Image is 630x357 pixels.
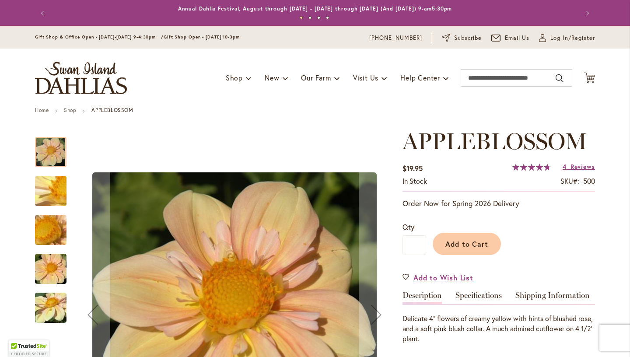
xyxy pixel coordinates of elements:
a: Specifications [455,291,502,304]
button: Add to Cart [433,233,501,255]
a: Add to Wish List [402,273,473,283]
strong: SKU [560,176,579,185]
a: [PHONE_NUMBER] [369,34,422,42]
img: APPLEBLOSSOM [19,284,82,332]
iframe: Launch Accessibility Center [7,326,31,350]
div: APPLEBLOSSOM [35,245,75,284]
button: 1 of 4 [300,16,303,19]
span: Shop [226,73,243,82]
span: New [265,73,279,82]
div: APPLEBLOSSOM [35,128,75,167]
strong: APPLEBLOSSOM [91,107,133,113]
div: APPLEBLOSSOM [35,167,75,206]
p: Delicate 4" flowers of creamy yellow with hints of blushed rose, and a soft pink blush collar. A ... [402,314,595,344]
img: APPLEBLOSSOM [19,206,82,254]
span: $19.95 [402,164,423,173]
span: Subscribe [454,34,482,42]
div: Availability [402,176,427,186]
span: Our Farm [301,73,331,82]
a: Subscribe [442,34,482,42]
div: APPLEBLOSSOM [35,284,66,323]
span: Help Center [400,73,440,82]
div: 95% [512,164,551,171]
a: 4 Reviews [563,162,595,171]
a: Home [35,107,49,113]
a: Shop [64,107,76,113]
a: Shipping Information [515,291,590,304]
button: 2 of 4 [308,16,311,19]
div: Detailed Product Info [402,291,595,344]
span: Gift Shop & Office Open - [DATE]-[DATE] 9-4:30pm / [35,34,164,40]
p: Order Now for Spring 2026 Delivery [402,198,595,209]
button: 4 of 4 [326,16,329,19]
span: Visit Us [353,73,378,82]
button: 3 of 4 [317,16,320,19]
span: Add to Wish List [413,273,473,283]
span: Gift Shop Open - [DATE] 10-3pm [164,34,240,40]
div: APPLEBLOSSOM [35,206,75,245]
button: Previous [35,4,52,22]
a: Email Us [491,34,530,42]
a: Annual Dahlia Festival, August through [DATE] - [DATE] through [DATE] (And [DATE]) 9-am5:30pm [178,5,452,12]
span: 4 [563,162,567,171]
img: APPLEBLOSSOM [19,248,82,290]
span: In stock [402,176,427,185]
span: Add to Cart [445,239,489,248]
span: Qty [402,222,414,231]
a: store logo [35,62,127,94]
a: Description [402,291,442,304]
a: Log In/Register [539,34,595,42]
img: APPLEBLOSSOM [19,168,82,215]
span: Reviews [570,162,595,171]
div: 500 [583,176,595,186]
button: Next [577,4,595,22]
span: Log In/Register [550,34,595,42]
span: Email Us [505,34,530,42]
span: APPLEBLOSSOM [402,127,587,155]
